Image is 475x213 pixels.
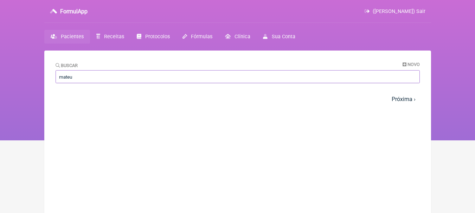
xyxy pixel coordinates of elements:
input: Paciente [56,70,420,83]
span: Novo [407,62,420,67]
span: Fórmulas [191,34,212,40]
span: Receitas [104,34,124,40]
a: Sua Conta [257,30,301,44]
label: Buscar [56,63,78,68]
span: Protocolos [145,34,170,40]
nav: pager [56,92,420,107]
a: Clínica [219,30,257,44]
a: Novo [403,62,420,67]
h3: FormulApp [60,8,88,15]
a: Protocolos [130,30,176,44]
a: Fórmulas [176,30,219,44]
a: Receitas [90,30,130,44]
span: Clínica [235,34,250,40]
span: Sua Conta [272,34,295,40]
a: ([PERSON_NAME]) Sair [365,8,425,14]
span: Pacientes [61,34,84,40]
a: Próxima › [392,96,416,102]
span: ([PERSON_NAME]) Sair [373,8,425,14]
a: Pacientes [44,30,90,44]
